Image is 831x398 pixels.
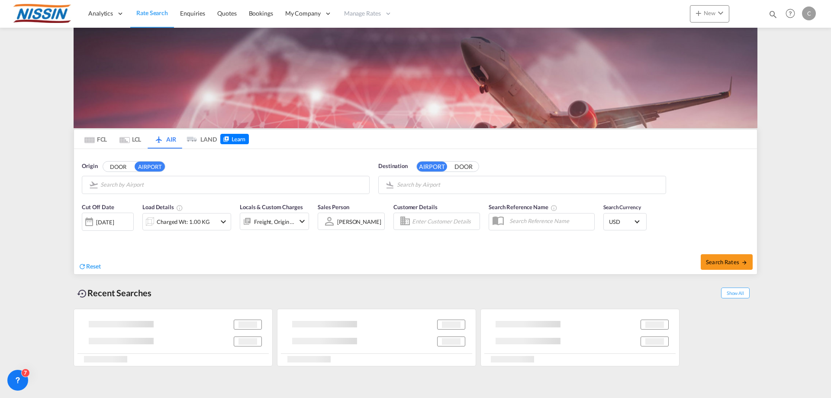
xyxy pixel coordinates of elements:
button: DOOR [448,162,479,171]
div: Charged Wt: 1.00 KG [157,216,210,228]
span: Load Details [142,204,183,210]
span: Bookings [249,10,273,17]
div: C [802,6,816,20]
md-datepicker: Select [82,230,88,242]
md-icon: icon-plus 400-fg [693,8,704,18]
img: 485da9108dca11f0a63a77e390b9b49c.jpg [13,4,71,23]
button: AIRPORT [135,162,165,171]
img: Airfreight+BACKGROUD.png [74,28,757,128]
span: Search Reference Name [489,204,557,210]
md-icon: icon-chevron-down [297,216,307,227]
md-pagination-wrapper: Use the left and right arrow keys to navigate between tabs [78,129,217,149]
md-icon: Chargeable Weight [176,204,183,211]
input: Enter Customer Details [412,215,477,228]
md-icon: Your search will be saved by the below given name [551,204,557,211]
md-select: Sales Person: Chikako Isawa [336,215,382,228]
button: DOOR [103,162,133,171]
span: Reset [86,262,101,270]
md-icon: icon-backup-restore [77,288,87,299]
input: Search Reference Name [505,214,594,227]
button: AIRPORT [417,162,447,171]
md-icon: icon-magnify [768,10,778,19]
div: Freight Origin Destinationicon-chevron-down [240,213,309,230]
div: [PERSON_NAME] [337,218,381,225]
md-icon: icon-chevron-down [715,8,726,18]
div: icon-refreshReset [78,262,101,272]
div: Freight Origin Destination [254,216,295,228]
span: Search Rates [706,259,747,265]
md-tab-item: FCL [78,129,113,149]
span: Help [783,6,798,21]
span: Enquiries [180,10,205,17]
button: icon-plus 400-fgNewicon-chevron-down [690,5,729,23]
span: Quotes [217,10,236,17]
span: Cut Off Date [82,204,114,210]
span: USD [609,218,633,226]
md-icon: icon-chevron-down [218,217,229,227]
input: Search by Airport [397,178,661,191]
span: My Company [285,9,321,18]
span: Sales Person [318,204,349,210]
span: Rate Search [136,9,168,16]
span: Destination [378,162,408,171]
span: Customer Details [393,204,437,210]
span: Analytics [88,9,113,18]
div: icon-magnify [768,10,778,23]
span: Search Currency [603,204,641,210]
span: Manage Rates [344,9,381,18]
input: Search by Airport [100,178,365,191]
span: Origin [82,162,97,171]
md-icon: icon-airplane [154,134,164,141]
div: Recent Searches [74,283,155,303]
div: [DATE] [96,218,114,226]
div: Help [783,6,802,22]
md-select: Select Currency: $ USDUnited States Dollar [608,215,642,228]
md-icon: icon-arrow-right [741,259,747,265]
md-tab-item: LCL [113,129,148,149]
md-tab-item: LAND [182,129,217,149]
md-icon: icon-refresh [78,262,86,270]
span: Locals & Custom Charges [240,204,303,210]
button: Search Ratesicon-arrow-right [701,254,753,270]
div: Charged Wt: 1.00 KGicon-chevron-down [142,213,231,230]
md-tab-item: AIR [148,129,182,149]
div: [DATE] [82,213,134,231]
span: Show All [721,288,750,298]
span: New [693,10,726,16]
div: Origin DOOR AIRPORT Search by Airport Destination AIRPORT DOOR Search by Airport Cut Off Date [DA... [74,149,757,274]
